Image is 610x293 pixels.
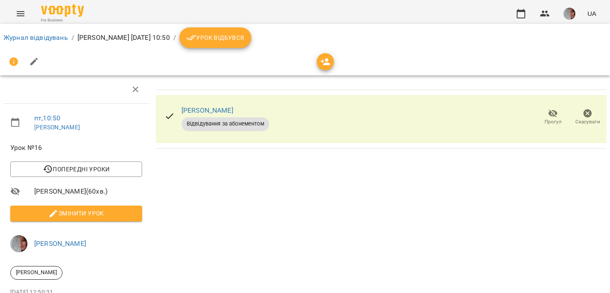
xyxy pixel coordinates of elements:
a: пт , 10:50 [34,114,60,122]
img: Voopty Logo [41,4,84,17]
span: Скасувати [575,118,600,126]
p: [PERSON_NAME] [DATE] 10:50 [77,33,170,43]
span: Попередні уроки [17,164,135,174]
nav: breadcrumb [3,27,607,48]
li: / [71,33,74,43]
button: Змінити урок [10,206,142,221]
a: [PERSON_NAME] [34,124,80,131]
span: UA [587,9,596,18]
div: [PERSON_NAME] [10,266,62,280]
span: Урок відбувся [186,33,244,43]
button: Menu [10,3,31,24]
button: Прогул [536,105,570,129]
a: [PERSON_NAME] [182,106,233,114]
span: [PERSON_NAME] ( 60 хв. ) [34,186,142,197]
span: Змінити урок [17,208,135,218]
span: Прогул [545,118,562,126]
li: / [173,33,176,43]
a: Журнал відвідувань [3,33,68,42]
img: 00e56ec9b043b19adf0666da6a3b5eb7.jpeg [10,235,27,252]
button: Попередні уроки [10,161,142,177]
span: For Business [41,18,84,23]
span: [PERSON_NAME] [11,269,62,276]
button: Урок відбувся [179,27,251,48]
img: 00e56ec9b043b19adf0666da6a3b5eb7.jpeg [563,8,575,20]
span: Відвідування за абонементом [182,120,269,128]
span: Урок №16 [10,143,142,153]
button: UA [584,6,600,21]
a: [PERSON_NAME] [34,239,86,248]
button: Скасувати [570,105,605,129]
